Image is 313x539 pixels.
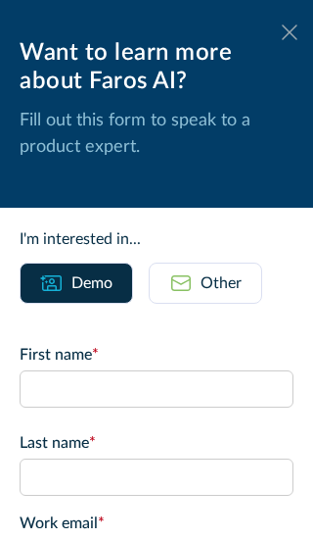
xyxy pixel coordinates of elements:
label: First name [20,343,293,367]
div: Demo [71,271,112,295]
div: I'm interested in... [20,227,293,251]
label: Last name [20,431,293,455]
div: Want to learn more about Faros AI? [20,39,293,96]
div: Other [201,271,242,295]
p: Fill out this form to speak to a product expert. [20,108,293,161]
label: Work email [20,512,293,535]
